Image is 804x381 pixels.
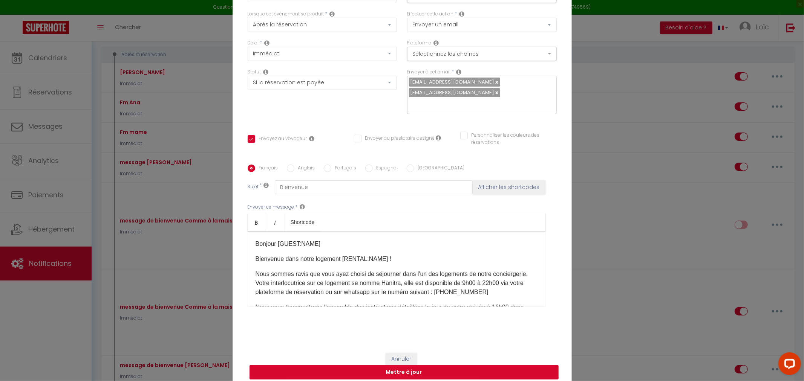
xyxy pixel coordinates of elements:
[309,136,315,142] i: Envoyer au voyageur
[373,165,398,173] label: Espagnol
[263,69,269,75] i: Booking status
[410,89,495,96] span: [EMAIL_ADDRESS][DOMAIN_NAME]
[266,213,285,231] a: Italic
[250,365,559,379] button: Mettre à jour
[330,11,335,17] i: Event Occur
[248,11,324,18] label: Lorsque cet événement se produit
[407,11,454,18] label: Effectuer cette action
[264,182,269,188] i: Subject
[248,183,259,191] label: Sujet
[265,40,270,46] i: Action Time
[772,349,804,381] iframe: LiveChat chat widget
[407,47,557,61] button: Sélectionnez les chaînes
[248,69,261,76] label: Statut
[248,204,294,211] label: Envoyer ce message
[331,165,357,173] label: Portugais
[300,204,305,210] i: Message
[386,353,417,366] button: Annuler
[255,165,278,173] label: Français
[285,213,321,231] a: Shortcode
[473,180,545,194] button: Afficher les shortcodes
[434,40,439,46] i: Action Channel
[456,69,462,75] i: Recipient
[436,135,441,141] i: Envoyer au prestataire si il est assigné
[407,40,432,47] label: Plateforme
[248,213,266,231] a: Bold
[407,69,451,76] label: Envoyer à cet email
[248,232,545,307] div: ​
[294,165,315,173] label: Anglais
[255,135,307,143] label: Envoyez au voyageur
[459,11,465,17] i: Action Type
[414,165,465,173] label: [GEOGRAPHIC_DATA]
[256,241,321,247] span: Bonjour [GUEST:NAME]​
[410,78,495,85] span: [EMAIL_ADDRESS][DOMAIN_NAME]
[256,271,528,295] span: Nous sommes ravis que vous ayez choisi de séjourner dans l'un des logements de notre conciergerie...
[256,256,392,262] span: Bienvenue dans notre logement [RENTAL:NAME]​ !
[256,303,538,348] p: Nous vous transmettrons l’ensemble des instructions détaillées le jour de votre arrivée à 16h00 d...
[248,40,259,47] label: Délai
